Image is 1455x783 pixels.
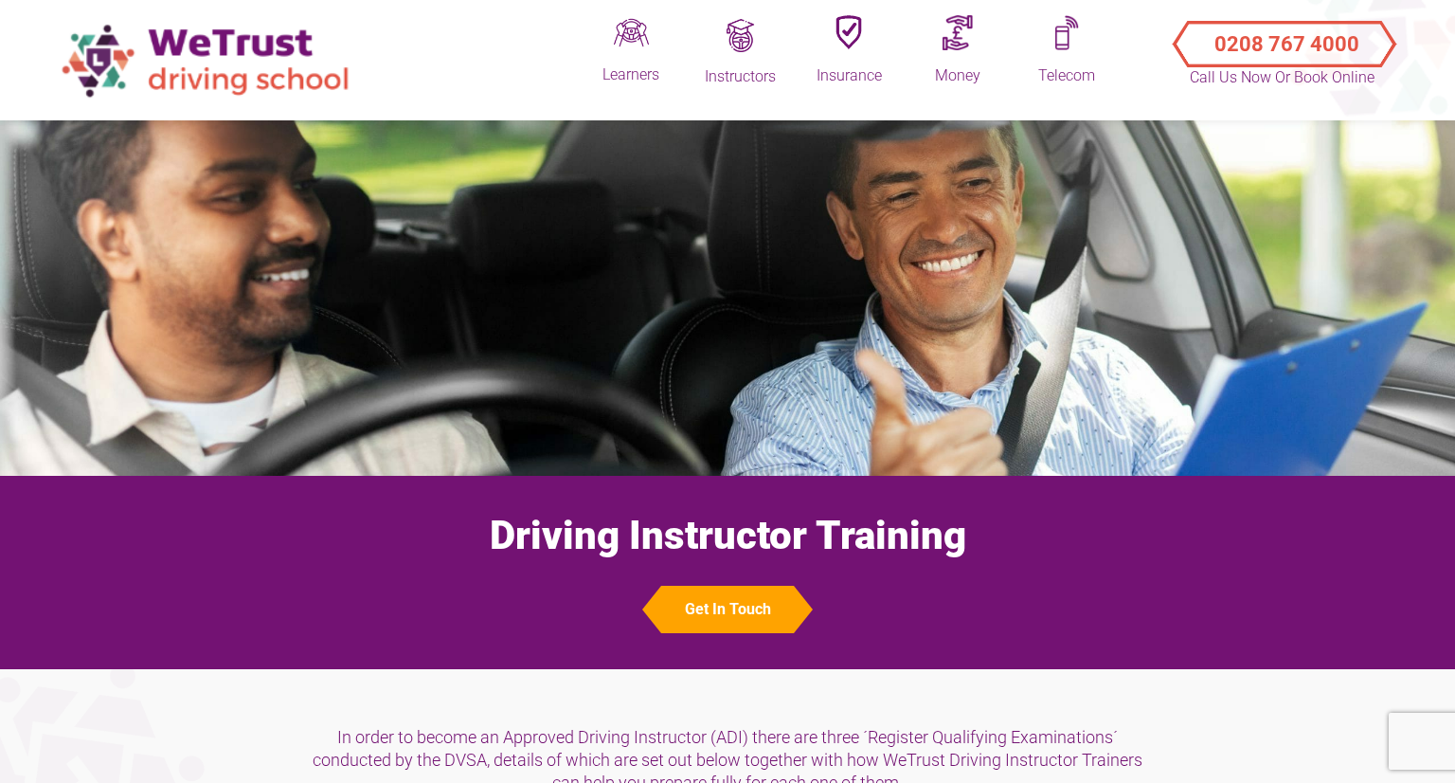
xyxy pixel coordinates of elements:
[19,586,1436,633] a: Get In Touch
[47,10,369,110] img: wetrust-ds-logo.png
[910,65,1005,87] div: Money
[661,586,794,633] button: Get In Touch
[692,66,787,87] div: Instructors
[943,15,973,50] img: Moneyq.png
[1180,16,1384,54] button: Call Us Now or Book Online
[835,15,862,50] img: Insuranceq.png
[1157,5,1408,71] a: Call Us Now or Book Online 0208 767 4000
[801,65,896,87] div: Insurance
[1188,66,1377,89] p: Call Us Now or Book Online
[584,64,678,85] div: Learners
[1054,15,1080,50] img: Mobileq.png
[19,512,1436,559] h1: Driving Instructor Training
[1019,65,1114,87] div: Telecom
[724,19,757,52] img: Trainingq.png
[614,15,649,50] img: Driveq.png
